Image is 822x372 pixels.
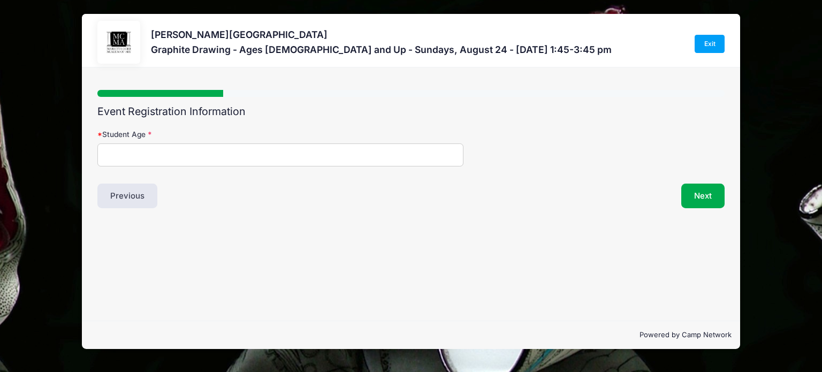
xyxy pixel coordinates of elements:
[97,129,307,140] label: Student Age
[97,105,725,118] h2: Event Registration Information
[151,44,612,55] h3: Graphite Drawing - Ages [DEMOGRAPHIC_DATA] and Up - Sundays, August 24 - [DATE] 1:45-3:45 pm
[90,330,732,340] p: Powered by Camp Network
[695,35,725,53] a: Exit
[97,184,157,208] button: Previous
[681,184,725,208] button: Next
[151,29,612,40] h3: [PERSON_NAME][GEOGRAPHIC_DATA]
